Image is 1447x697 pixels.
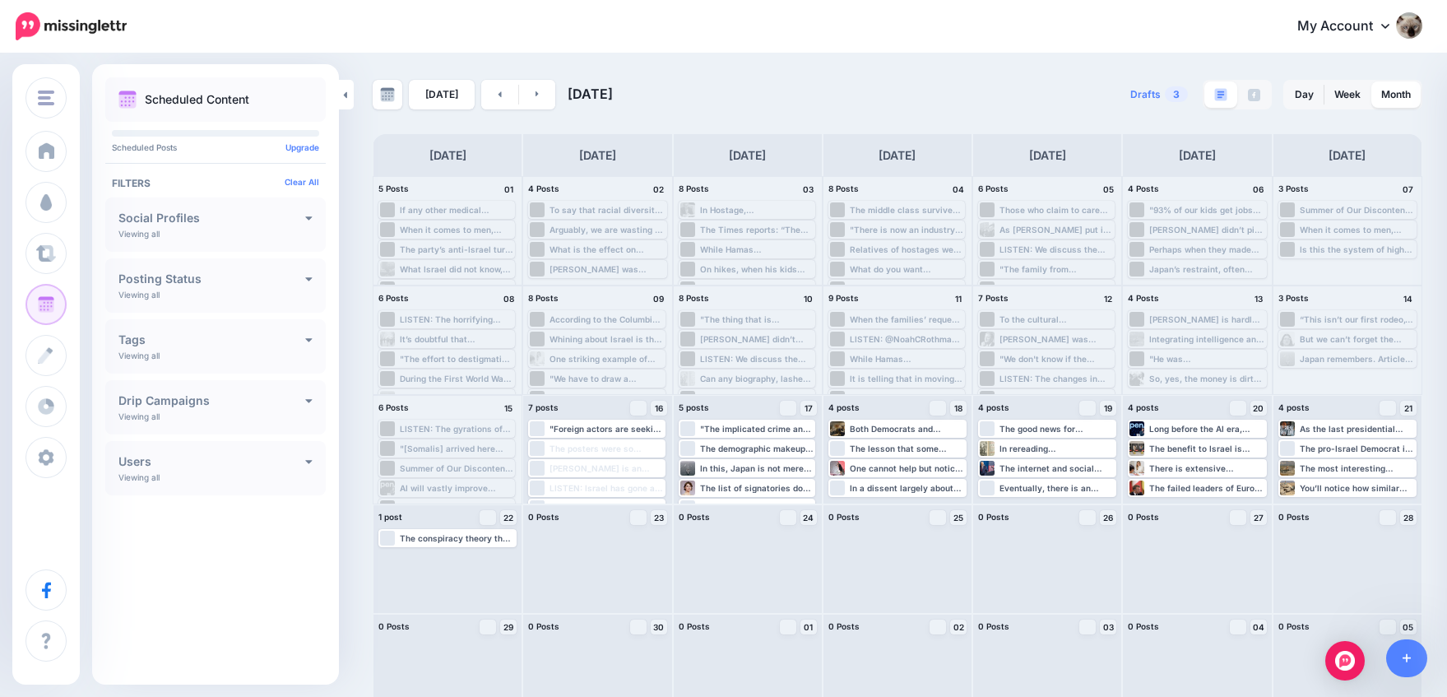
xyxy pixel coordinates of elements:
[1400,510,1417,525] a: 28
[800,182,817,197] h4: 03
[850,205,963,215] div: The middle class survived the Great [MEDICAL_DATA], World War II, and disco. It will survive 2026...
[828,184,859,193] span: 8 Posts
[1325,641,1365,681] div: Open Intercom Messenger
[1278,293,1309,303] span: 3 Posts
[950,401,967,416] a: 18
[550,264,665,274] div: [PERSON_NAME] was always fun to argue with, to read, to share a stage or television set with, to ...
[651,182,667,197] h4: 02
[1100,510,1116,525] a: 26
[1100,401,1116,416] a: 19
[950,291,967,306] h4: 11
[528,402,559,412] span: 7 posts
[1400,620,1417,634] a: 05
[1324,81,1370,108] a: Week
[500,510,517,525] a: 22
[550,354,663,364] div: One striking example of how blurred diagnostic categories have become is in the interpretation of...
[145,94,249,105] p: Scheduled Content
[1300,463,1415,473] div: The most interesting response came from a former [DEMOGRAPHIC_DATA] Air Force official who claime...
[1214,88,1227,101] img: paragraph-boxed.png
[828,621,860,631] span: 0 Posts
[953,513,963,522] span: 25
[1300,354,1415,364] div: Japan remembers. Article 9 of its constitution—which enshrines pacifism as official state doctrin...
[1278,512,1310,522] span: 0 Posts
[850,264,963,274] div: What do you want [PERSON_NAME] to do—not make movies? What kind of world would that be? You shoul...
[651,291,667,306] h4: 09
[999,374,1113,383] div: LISTEN: The changes in society that will result from the assassination of [PERSON_NAME] have alre...
[700,244,814,254] div: While Hamas propagandists disseminate plenty of hoaxes, there is also something damning about the...
[828,293,859,303] span: 9 Posts
[651,401,667,416] a: 16
[1165,86,1188,102] span: 3
[999,205,1113,215] div: Those who claim to care for the wellbeing of [DEMOGRAPHIC_DATA] in [GEOGRAPHIC_DATA] are not disp...
[118,351,160,360] p: Viewing all
[1400,401,1417,416] a: 21
[850,334,963,344] div: LISTEN: @NoahCRothman joins us to talk about political violence and the cultural atmosphere that ...
[700,284,814,294] div: "[The CDC] assumed authority and powers over things that it had no business even remotely assumin...
[1149,374,1264,383] div: So, yes, the money is dirty. But all money is dirty, not just money that is second cousins with I...
[503,623,513,631] span: 29
[528,293,559,303] span: 8 Posts
[1149,483,1264,493] div: The failed leaders of Europe have embraced messianic thinking—but in a godless society, the messi...
[500,182,517,197] h4: 01
[568,86,613,102] span: [DATE]
[38,91,54,105] img: menu.png
[1103,513,1113,522] span: 26
[999,244,1113,254] div: LISTEN: We discuss the confrontation between [PERSON_NAME] and senators before wondering at the i...
[118,212,305,224] h4: Social Profiles
[999,225,1113,235] div: As [PERSON_NAME] put it many years ago, it is bad for the character to engage with a bad book. An...
[679,512,710,522] span: 0 Posts
[1149,205,1264,215] div: "93% of our kids get jobs after they graduate. What is missing is they don't say 'when your child...
[1149,314,1264,324] div: [PERSON_NAME] is hardly the first critic of Israel to think along these lines. Whenever there has...
[285,142,319,152] a: Upgrade
[550,244,665,254] div: What is the effect on aspiring Democratic activists? If you are told to ban the Star of [PERSON_N...
[1149,334,1264,344] div: Integrating intelligence and firepower—especially airpower—on a short fuse, the [DEMOGRAPHIC_DATA...
[1250,620,1267,634] a: 04
[1300,244,1415,254] div: Is this the system of higher education the [DEMOGRAPHIC_DATA] people want to support to the tune ...
[978,293,1009,303] span: 7 Posts
[400,424,513,434] div: LISTEN: The gyrations of people who do not want to deal with the political and ideological implic...
[528,184,559,193] span: 4 Posts
[655,404,663,412] span: 16
[550,444,663,453] div: The posters were so powerful because they represented the spontaneous actions of a global family....
[378,512,402,522] span: 1 post
[953,623,964,631] span: 02
[1130,90,1161,100] span: Drafts
[528,621,559,631] span: 0 Posts
[651,510,667,525] a: 23
[1104,404,1112,412] span: 19
[1103,623,1114,631] span: 03
[654,513,664,522] span: 23
[1029,146,1066,165] h4: [DATE]
[1128,184,1159,193] span: 4 Posts
[1300,424,1415,434] div: As the last presidential election demonstrated, those messages are not now, nor have they ever be...
[700,393,814,403] div: "[[PERSON_NAME]] has these very loyal fans, but this is a [MEDICAL_DATA] within MAGA . . . that's...
[828,402,860,412] span: 4 posts
[803,513,814,522] span: 24
[550,393,663,403] div: LISTEN: [PERSON_NAME] is a conspiracist, and he’s made it to the top—so does that make conspiraci...
[679,184,709,193] span: 8 Posts
[378,402,409,412] span: 6 Posts
[1149,244,1264,254] div: Perhaps when they made that promise, they hadn’t considered the symbology of the rhetoric that al...
[1300,225,1415,235] div: When it comes to men, Democrats need an entirely new cultural vocabulary—one that reckons with th...
[550,503,663,513] div: He built a movement whose main method of communication and chief channeler of ideas and attitudes...
[1149,264,1264,274] div: Japan’s restraint, often mistaken for weakness, is strategic misdirection—concealing the steel be...
[500,620,517,634] a: 29
[805,404,813,412] span: 17
[378,621,410,631] span: 0 Posts
[400,533,515,543] div: The conspiracy theory that the American government is run by an evil Zionist (read: [DEMOGRAPHIC_...
[1300,334,1415,344] div: But we can’t forget the activist class in the West, which needs the flame of [GEOGRAPHIC_DATA] to...
[1253,404,1264,412] span: 20
[1128,512,1159,522] span: 0 Posts
[112,143,319,151] p: Scheduled Posts
[118,395,305,407] h4: Drip Campaigns
[700,314,814,324] div: "The thing that is unnerving people now is . . . you don't know where it's coming from, it's by d...
[528,512,559,522] span: 0 Posts
[978,402,1009,412] span: 4 posts
[550,225,665,235] div: Arguably, we are wasting a great deal of time and treasure creating a socially detrimental cadre ...
[400,354,513,364] div: "The effort to destigmatize people who were suffering was fine, the problem is that now we have a...
[1149,354,1264,364] div: "He was [DEMOGRAPHIC_DATA], he had achieved so much in such a short span of time . . . he did it ...
[1149,463,1264,473] div: There is extensive evidence across the internet of just such people writing blogs, making TikToks...
[850,225,963,235] div: "There is now an industry dedicated to the depersonalization of non-leftist figures . . . where i...
[1250,401,1267,416] a: 20
[400,314,513,324] div: LISTEN: The horrifying murder of a young woman on the light rail in [GEOGRAPHIC_DATA] has cast a ...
